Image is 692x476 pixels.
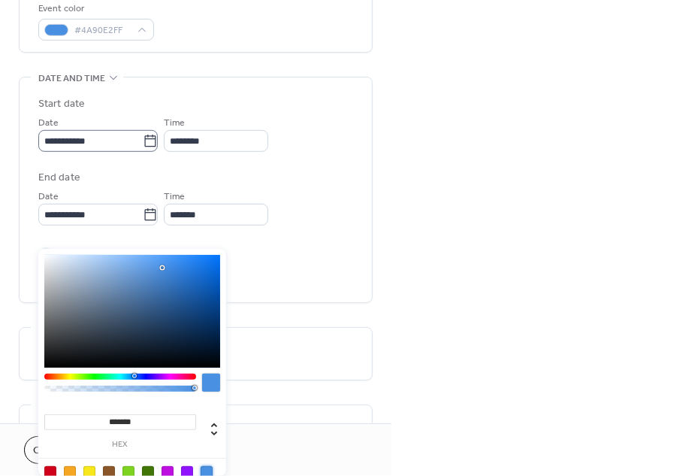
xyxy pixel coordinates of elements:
[56,245,83,261] span: All day
[33,444,73,459] span: Cancel
[164,189,185,205] span: Time
[38,116,59,132] span: Date
[38,170,80,186] div: End date
[44,441,196,449] label: hex
[38,71,105,86] span: Date and time
[38,1,151,17] div: Event color
[164,116,185,132] span: Time
[74,23,130,39] span: #4A90E2FF
[38,96,85,112] div: Start date
[38,189,59,205] span: Date
[24,436,82,464] button: Cancel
